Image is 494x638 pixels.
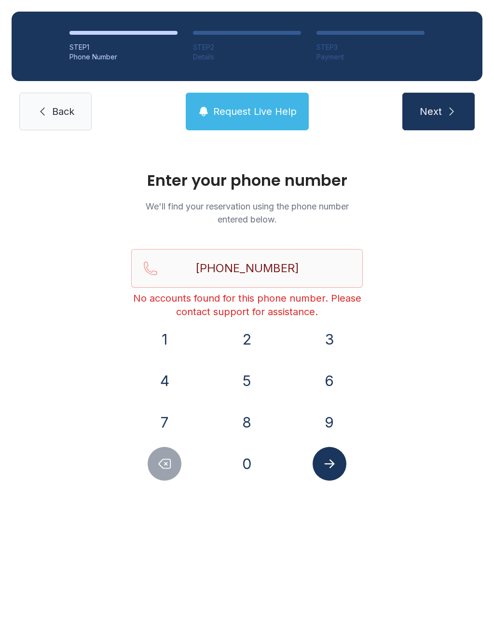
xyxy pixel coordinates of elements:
[148,322,181,356] button: 1
[193,52,301,62] div: Details
[131,249,363,288] input: Reservation phone number
[230,322,264,356] button: 2
[148,364,181,398] button: 4
[316,52,425,62] div: Payment
[193,42,301,52] div: STEP 2
[313,364,346,398] button: 6
[69,52,178,62] div: Phone Number
[230,364,264,398] button: 5
[313,447,346,481] button: Submit lookup form
[148,405,181,439] button: 7
[420,105,442,118] span: Next
[313,405,346,439] button: 9
[69,42,178,52] div: STEP 1
[316,42,425,52] div: STEP 3
[148,447,181,481] button: Delete number
[131,173,363,188] h1: Enter your phone number
[52,105,74,118] span: Back
[131,200,363,226] p: We'll find your reservation using the phone number entered below.
[313,322,346,356] button: 3
[230,447,264,481] button: 0
[213,105,297,118] span: Request Live Help
[230,405,264,439] button: 8
[131,291,363,319] div: No accounts found for this phone number. Please contact support for assistance.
